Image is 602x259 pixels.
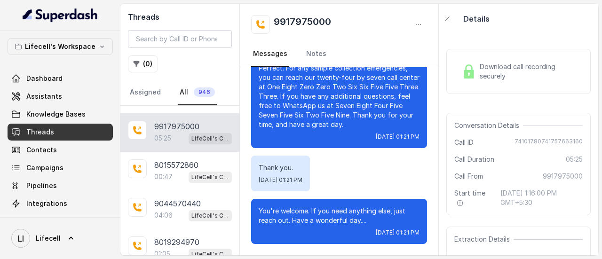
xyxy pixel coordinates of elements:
[154,121,199,132] p: 9917975000
[26,217,67,226] span: API Settings
[463,13,490,24] p: Details
[25,41,95,52] p: Lifecell's Workspace
[304,41,328,67] a: Notes
[480,62,579,81] span: Download call recording securely
[26,74,63,83] span: Dashboard
[128,30,232,48] input: Search by Call ID or Phone Number
[8,213,113,230] a: API Settings
[454,155,494,164] span: Call Duration
[154,133,171,143] p: 05:25
[191,173,229,182] p: LifeCell's Call Assistant
[454,188,493,207] span: Start time
[376,229,420,236] span: [DATE] 01:21 PM
[259,163,302,173] p: Thank you.
[8,38,113,55] button: Lifecell's Workspace
[26,163,63,173] span: Campaigns
[154,172,173,181] p: 00:47
[128,80,163,105] a: Assigned
[26,199,67,208] span: Integrations
[26,145,57,155] span: Contacts
[8,124,113,141] a: Threads
[154,249,170,259] p: 01:05
[454,235,514,244] span: Extraction Details
[128,80,232,105] nav: Tabs
[251,41,289,67] a: Messages
[500,188,583,207] span: [DATE] 1:16:00 PM GMT+5:30
[8,195,113,212] a: Integrations
[462,64,476,78] img: Lock Icon
[8,225,113,251] a: Lifecell
[154,159,198,171] p: 8015572860
[454,172,483,181] span: Call From
[154,211,173,220] p: 04:06
[26,110,86,119] span: Knowledge Bases
[274,15,331,34] h2: 9917975000
[515,138,583,147] span: 74101780741757663160
[191,134,229,143] p: LifeCell's Call Assistant
[128,11,232,23] h2: Threads
[8,88,113,105] a: Assistants
[191,211,229,220] p: LifeCell's Call Assistant
[128,55,158,72] button: (0)
[454,121,523,130] span: Conversation Details
[251,41,427,67] nav: Tabs
[154,198,201,209] p: 9044570440
[8,106,113,123] a: Knowledge Bases
[259,63,420,129] p: Perfect. For any sample collection emergencies, you can reach our twenty-four by seven call cente...
[259,206,420,225] p: You're welcome. If you need anything else, just reach out. Have a wonderful day....
[178,80,217,105] a: All946
[8,159,113,176] a: Campaigns
[8,177,113,194] a: Pipelines
[23,8,98,23] img: light.svg
[26,92,62,101] span: Assistants
[454,138,474,147] span: Call ID
[26,127,54,137] span: Threads
[26,181,57,190] span: Pipelines
[36,234,61,243] span: Lifecell
[18,234,24,243] text: LI
[194,87,215,97] span: 946
[376,133,420,141] span: [DATE] 01:21 PM
[154,236,199,248] p: 8019294970
[259,176,302,184] span: [DATE] 01:21 PM
[191,250,229,259] p: LifeCell's Call Assistant
[543,172,583,181] span: 9917975000
[8,141,113,158] a: Contacts
[566,155,583,164] span: 05:25
[8,70,113,87] a: Dashboard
